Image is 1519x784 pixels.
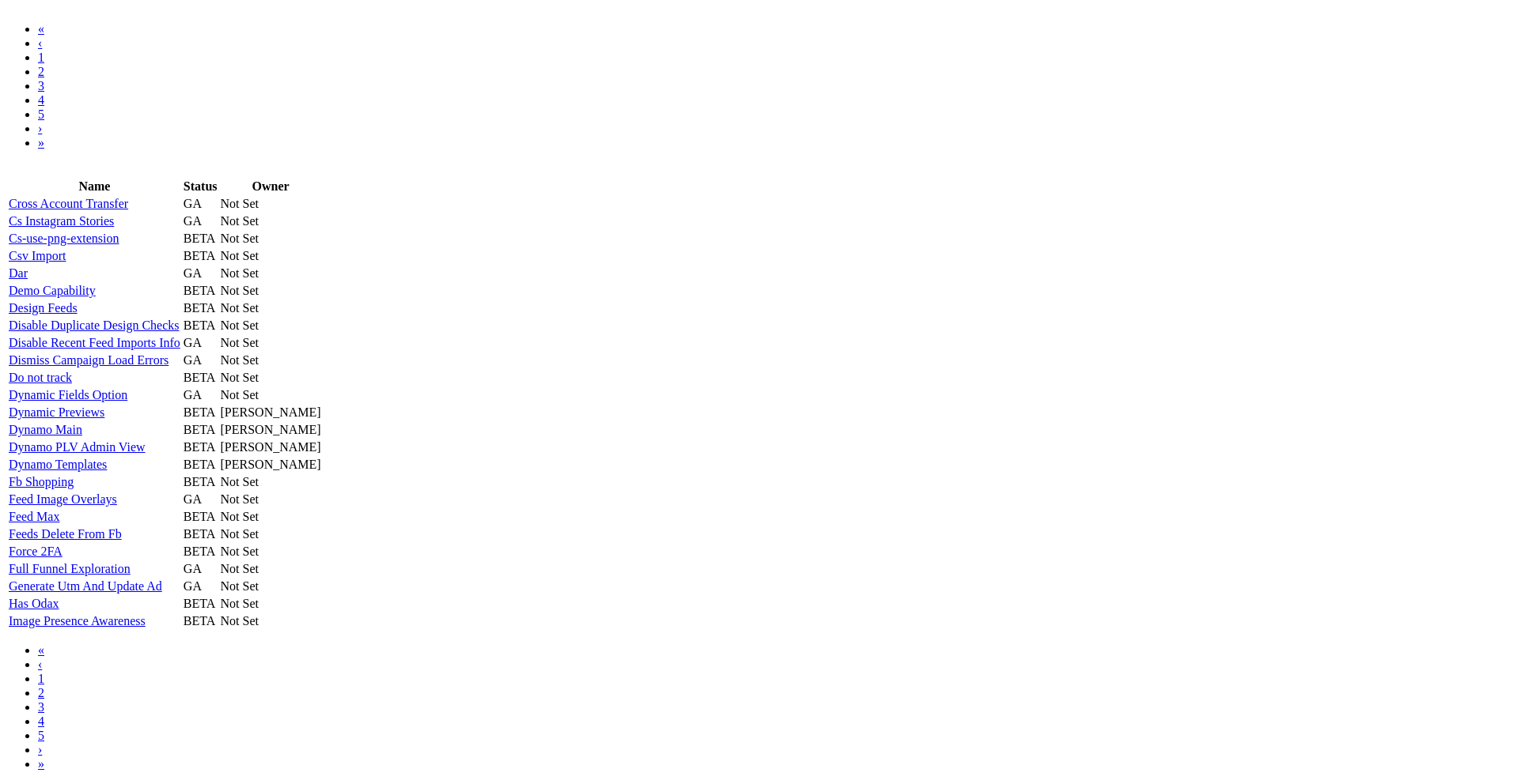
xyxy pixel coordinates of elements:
a: › [38,122,42,135]
a: Dynamo Main [9,423,82,436]
span: BETA [184,510,216,523]
span: BETA [184,318,216,332]
a: Disable Duplicate Design Checks [9,318,180,332]
a: Csv Import [9,249,66,262]
span: BETA [184,527,216,541]
td: [PERSON_NAME] [220,422,322,438]
th: Name [8,179,181,194]
td: Not Set [220,544,322,560]
span: BETA [184,423,216,436]
td: Not Set [220,596,322,612]
span: BETA [184,440,216,454]
span: GA [184,336,202,349]
a: Fb Shopping [9,475,74,488]
th: Owner [220,179,322,194]
span: GA [184,388,202,401]
span: BETA [184,249,216,262]
td: Not Set [220,213,322,229]
td: Not Set [220,561,322,577]
td: Not Set [220,318,322,334]
a: Generate Utm And Update Ad [9,579,162,593]
a: 3 [38,700,44,714]
td: Not Set [220,509,322,525]
a: « [38,643,44,657]
td: Not Set [220,248,322,264]
span: GA [184,266,202,280]
td: Not Set [220,300,322,316]
a: ‹ [38,658,42,671]
span: BETA [184,405,216,419]
span: BETA [184,458,216,471]
span: BETA [184,597,216,610]
a: Cross Account Transfer [9,197,128,210]
td: Not Set [220,387,322,403]
a: Dismiss Campaign Load Errors [9,353,169,367]
a: 2 [38,65,44,78]
span: GA [184,353,202,367]
td: [PERSON_NAME] [220,439,322,455]
a: 5 [38,729,44,742]
span: BETA [184,301,216,315]
a: 4 [38,714,44,728]
td: Not Set [220,266,322,281]
span: BETA [184,475,216,488]
a: 2 [38,686,44,699]
a: › [38,743,42,756]
span: GA [184,197,202,210]
a: 3 [38,79,44,92]
a: Full Funnel Exploration [9,562,131,575]
span: GA [184,562,202,575]
span: BETA [184,284,216,297]
a: « [38,22,44,36]
a: » [38,757,44,771]
td: Not Set [220,335,322,351]
th: Status [183,179,218,194]
a: Dynamic Previews [9,405,104,419]
span: BETA [184,545,216,558]
a: Disable Recent Feed Imports Info [9,336,180,349]
a: Dynamo Templates [9,458,107,471]
td: [PERSON_NAME] [220,457,322,473]
a: 1 [38,672,44,685]
td: Not Set [220,231,322,247]
span: BETA [184,232,216,245]
span: BETA [184,371,216,384]
a: Dar [9,266,28,280]
td: Not Set [220,613,322,629]
a: Cs-use-png-extension [9,232,119,245]
td: Not Set [220,492,322,507]
td: Not Set [220,370,322,386]
a: 4 [38,93,44,107]
a: Feeds Delete From Fb [9,527,122,541]
a: Feed Max [9,510,59,523]
span: GA [184,492,202,506]
a: ‹ [38,36,42,50]
td: Not Set [220,283,322,299]
a: 1 [38,51,44,64]
a: Dynamic Fields Option [9,388,127,401]
td: Not Set [220,196,322,212]
a: Feed Image Overlays [9,492,117,506]
a: Do not track [9,371,72,384]
td: Not Set [220,579,322,594]
td: Not Set [220,526,322,542]
span: GA [184,579,202,593]
td: [PERSON_NAME] [220,405,322,420]
a: Force 2FA [9,545,63,558]
a: Design Feeds [9,301,78,315]
a: Image Presence Awareness [9,614,146,628]
td: Not Set [220,352,322,368]
a: Dynamo PLV Admin View [9,440,146,454]
span: BETA [184,614,216,628]
td: Not Set [220,474,322,490]
a: Has Odax [9,597,59,610]
span: GA [184,214,202,228]
a: 5 [38,107,44,121]
a: Demo Capability [9,284,96,297]
a: Cs Instagram Stories [9,214,114,228]
a: » [38,136,44,149]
